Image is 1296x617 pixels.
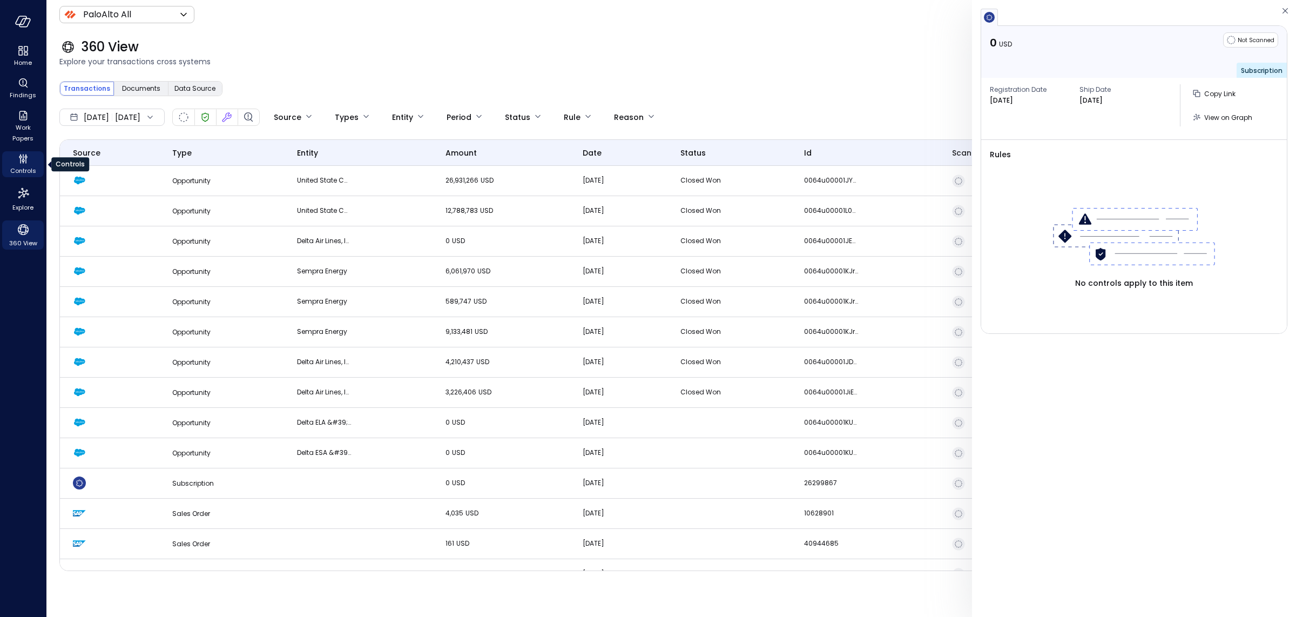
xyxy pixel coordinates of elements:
[172,147,192,159] span: Type
[73,416,86,429] img: Salesforce
[680,326,734,337] p: Closed Won
[583,538,637,549] p: [DATE]
[297,205,351,216] p: United State Courts - Administrative Office of the U.S. Courts
[446,387,500,398] p: 3,226,406
[952,296,965,308] div: Not Scanned
[804,478,858,488] p: 26299867
[6,122,39,144] span: Work Papers
[73,537,86,550] img: Sap
[990,36,1012,50] p: 0
[446,175,500,186] p: 26,931,266
[10,165,36,176] span: Controls
[446,478,500,488] p: 0
[952,356,965,369] div: Not Scanned
[73,204,86,217] img: Salesforce
[1241,66,1282,75] span: Subscription
[51,157,89,171] div: Controls
[680,266,734,277] p: Closed Won
[174,83,215,94] span: Data Source
[952,507,965,520] div: Not Scanned
[952,265,965,278] div: Not Scanned
[297,357,351,367] p: Delta Air Lines, Inc.
[477,266,490,276] span: USD
[179,112,188,122] div: Not Scanned
[297,326,351,337] p: Sempra Energy
[583,568,637,579] p: [DATE]
[2,76,44,102] div: Findings
[999,39,1012,49] span: USD
[990,95,1013,106] p: [DATE]
[242,111,255,124] div: Finding
[583,147,602,159] span: date
[804,447,858,458] p: 0064u00001KUnsvAAD
[446,236,500,246] p: 0
[446,508,500,519] p: 4,035
[297,266,351,277] p: Sempra Energy
[804,387,858,398] p: 0064u00001JiEoGAAV
[564,108,580,126] div: Rule
[446,147,477,159] span: amount
[274,108,301,126] div: Source
[392,108,413,126] div: Entity
[81,38,139,56] span: 360 View
[583,357,637,367] p: [DATE]
[172,418,211,427] span: Opportunity
[73,507,86,520] img: Sap
[172,327,211,337] span: Opportunity
[172,176,211,185] span: Opportunity
[984,12,995,23] img: ldb
[172,206,211,216] span: Opportunity
[64,83,110,94] span: Transactions
[452,448,465,457] span: USD
[73,325,86,338] img: Salesforce
[297,447,351,458] p: Delta ESA &#39;25
[297,236,351,246] p: Delta Air Lines, Inc.
[1204,89,1236,98] span: Copy Link
[583,296,637,307] p: [DATE]
[680,175,734,186] p: Closed Won
[73,356,86,368] img: Salesforce
[12,202,33,213] span: Explore
[476,357,489,366] span: USD
[952,326,965,339] div: Not Scanned
[804,175,858,186] p: 0064u00001JYupKAAT
[73,147,100,159] span: Source
[73,567,86,580] img: Sap
[172,237,211,246] span: Opportunity
[446,205,500,216] p: 12,788,783
[505,108,530,126] div: Status
[583,326,637,337] p: [DATE]
[172,358,211,367] span: Opportunity
[1075,277,1193,289] span: No controls apply to this item
[952,175,965,187] div: Not Scanned
[583,266,637,277] p: [DATE]
[446,568,500,579] p: 2,497
[199,111,212,124] div: Verified
[952,538,965,551] div: Not Scanned
[1079,95,1103,106] p: [DATE]
[952,417,965,430] div: Not Scanned
[804,417,858,428] p: 0064u00001KUnsqAAD
[481,176,494,185] span: USD
[2,108,44,145] div: Work Papers
[952,205,965,218] div: Not Scanned
[804,568,858,579] p: 10628856
[465,569,478,578] span: USD
[804,266,858,277] p: 0064u00001KJr87AAD
[952,447,965,460] div: Not Scanned
[172,297,211,306] span: Opportunity
[64,8,77,21] img: Icon
[1189,84,1240,103] button: Copy Link
[1223,32,1278,48] div: Not Scanned
[447,108,471,126] div: Period
[680,296,734,307] p: Closed Won
[1079,84,1160,95] span: Ship Date
[172,479,214,488] span: Subscription
[583,478,637,488] p: [DATE]
[952,386,965,399] div: Not Scanned
[475,327,488,336] span: USD
[952,235,965,248] div: Not Scanned
[583,417,637,428] p: [DATE]
[172,509,210,518] span: Sales Order
[2,184,44,214] div: Explore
